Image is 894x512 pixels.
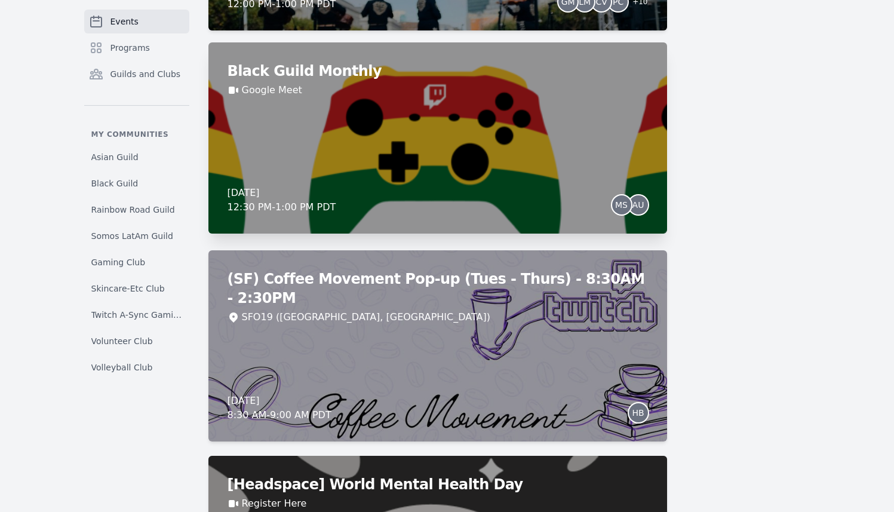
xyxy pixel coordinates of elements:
[615,201,628,209] span: MS
[84,36,189,60] a: Programs
[228,186,336,214] div: [DATE] 12:30 PM - 1:00 PM PDT
[208,250,667,442] a: (SF) Coffee Movement Pop-up (Tues - Thurs) - 8:30AM - 2:30PMSFO19 ([GEOGRAPHIC_DATA], [GEOGRAPHIC...
[228,475,648,494] h2: [Headspace] World Mental Health Day
[91,256,146,268] span: Gaming Club
[91,335,153,347] span: Volunteer Club
[91,309,182,321] span: Twitch A-Sync Gaming (TAG) Club
[84,199,189,220] a: Rainbow Road Guild
[84,278,189,299] a: Skincare-Etc Club
[84,252,189,273] a: Gaming Club
[91,177,139,189] span: Black Guild
[242,83,302,97] a: Google Meet
[228,269,648,308] h2: (SF) Coffee Movement Pop-up (Tues - Thurs) - 8:30AM - 2:30PM
[632,409,644,417] span: HB
[91,230,173,242] span: Somos LatAm Guild
[110,68,181,80] span: Guilds and Clubs
[84,330,189,352] a: Volunteer Club
[228,394,331,422] div: [DATE] 8:30 AM - 9:00 AM PDT
[84,304,189,326] a: Twitch A-Sync Gaming (TAG) Club
[84,357,189,378] a: Volleyball Club
[632,201,644,209] span: AU
[84,130,189,139] p: My communities
[84,173,189,194] a: Black Guild
[91,204,175,216] span: Rainbow Road Guild
[84,146,189,168] a: Asian Guild
[84,225,189,247] a: Somos LatAm Guild
[91,283,165,295] span: Skincare-Etc Club
[208,42,667,234] a: Black Guild MonthlyGoogle Meet[DATE]12:30 PM-1:00 PM PDTMSAU
[242,310,490,324] div: SFO19 ([GEOGRAPHIC_DATA], [GEOGRAPHIC_DATA])
[110,42,150,54] span: Programs
[84,62,189,86] a: Guilds and Clubs
[91,151,139,163] span: Asian Guild
[91,361,153,373] span: Volleyball Club
[84,10,189,378] nav: Sidebar
[242,496,307,511] a: Register Here
[110,16,139,27] span: Events
[84,10,189,33] a: Events
[228,62,648,81] h2: Black Guild Monthly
